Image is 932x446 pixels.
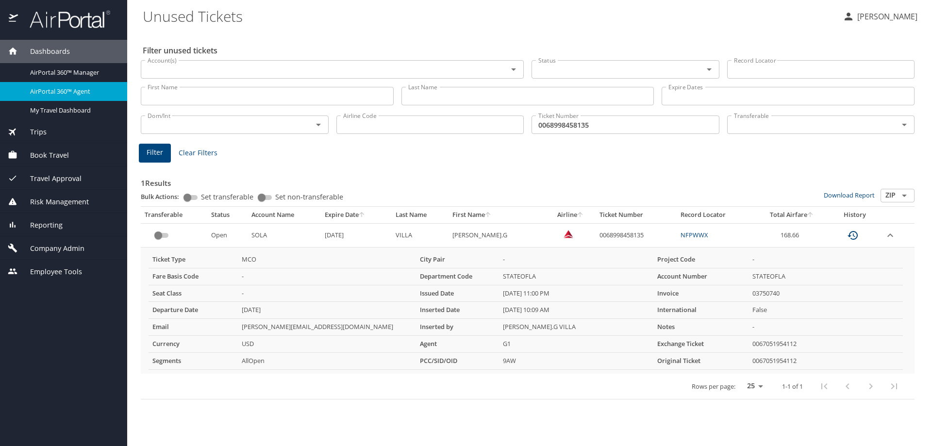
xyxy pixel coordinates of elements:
span: Travel Approval [18,173,82,184]
button: Open [312,118,325,132]
td: [PERSON_NAME].G VILLA [499,319,653,336]
td: 9AW [499,353,653,370]
td: [DATE] [238,302,416,319]
img: icon-airportal.png [9,10,19,29]
td: STATEOFLA [499,268,653,285]
h3: 1 Results [141,172,915,189]
th: City Pair [416,251,499,268]
h2: Filter unused tickets [143,43,916,58]
h1: Unused Tickets [143,1,835,31]
th: International [653,302,749,319]
th: Fare Basis Code [149,268,238,285]
span: Book Travel [18,150,69,161]
td: [DATE] [321,223,392,247]
th: Issued Date [416,285,499,302]
td: - [499,251,653,268]
th: Ticket Type [149,251,238,268]
td: False [749,302,903,319]
td: AllOpen [238,353,416,370]
td: Open [207,223,248,247]
td: 03750740 [749,285,903,302]
table: more info about unused tickets [149,251,903,370]
th: Currency [149,336,238,353]
button: Clear Filters [175,144,221,162]
th: Notes [653,319,749,336]
td: STATEOFLA [749,268,903,285]
th: Expire Date [321,207,392,223]
td: [DATE] 10:09 AM [499,302,653,319]
button: expand row [884,230,896,241]
th: Total Airfare [754,207,830,223]
span: Filter [147,147,163,159]
span: AirPortal 360™ Agent [30,87,116,96]
td: - [749,319,903,336]
th: Ticket Number [596,207,677,223]
p: Bulk Actions: [141,192,187,201]
th: Status [207,207,248,223]
th: Seat Class [149,285,238,302]
th: Last Name [392,207,449,223]
th: Segments [149,353,238,370]
th: First Name [449,207,546,223]
img: Delta Airlines [564,229,573,239]
a: NFPWWX [681,231,708,239]
a: Download Report [824,191,875,199]
th: Email [149,319,238,336]
td: - [238,285,416,302]
td: [DATE] 11:00 PM [499,285,653,302]
td: USD [238,336,416,353]
th: Project Code [653,251,749,268]
td: [PERSON_NAME][EMAIL_ADDRESS][DOMAIN_NAME] [238,319,416,336]
button: Filter [139,144,171,163]
td: 168.66 [754,223,830,247]
button: Open [898,118,911,132]
table: custom pagination table [141,207,915,399]
td: [PERSON_NAME].G [449,223,546,247]
button: Open [898,189,911,202]
th: Department Code [416,268,499,285]
th: Exchange Ticket [653,336,749,353]
td: 0068998458135 [596,223,677,247]
th: Departure Date [149,302,238,319]
th: Account Name [248,207,321,223]
th: Record Locator [677,207,754,223]
button: sort [485,212,492,218]
span: Employee Tools [18,266,82,277]
select: rows per page [739,379,766,394]
p: 1-1 of 1 [782,383,803,390]
th: Airline [545,207,595,223]
span: Dashboards [18,46,70,57]
td: - [749,251,903,268]
span: Company Admin [18,243,84,254]
th: Invoice [653,285,749,302]
th: History [830,207,881,223]
th: PCC/SID/OID [416,353,499,370]
p: [PERSON_NAME] [854,11,917,22]
span: Clear Filters [179,147,217,159]
td: MCO [238,251,416,268]
td: 0067051954112 [749,336,903,353]
td: VILLA [392,223,449,247]
span: Risk Management [18,197,89,207]
p: Rows per page: [692,383,735,390]
th: Original Ticket [653,353,749,370]
td: - [238,268,416,285]
button: sort [577,212,584,218]
button: Open [702,63,716,76]
button: Open [507,63,520,76]
td: 0067051954112 [749,353,903,370]
th: Account Number [653,268,749,285]
th: Inserted by [416,319,499,336]
th: Inserted Date [416,302,499,319]
button: [PERSON_NAME] [839,8,921,25]
div: Transferable [145,211,203,219]
span: My Travel Dashboard [30,106,116,115]
td: SOLA [248,223,321,247]
span: Set non-transferable [275,194,343,200]
button: sort [807,212,814,218]
td: G1 [499,336,653,353]
span: Reporting [18,220,63,231]
button: sort [359,212,366,218]
span: AirPortal 360™ Manager [30,68,116,77]
th: Agent [416,336,499,353]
